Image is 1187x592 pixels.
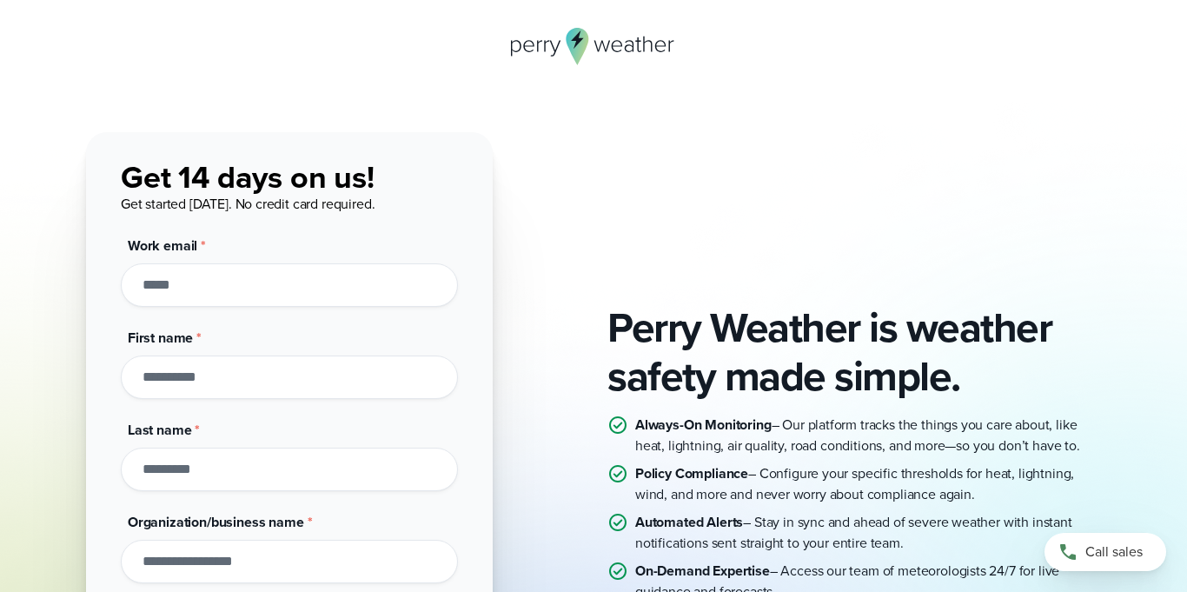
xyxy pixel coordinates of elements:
span: Get 14 days on us! [121,154,375,200]
h2: Perry Weather is weather safety made simple. [607,303,1101,401]
p: – Stay in sync and ahead of severe weather with instant notifications sent straight to your entir... [635,512,1101,554]
p: – Our platform tracks the things you care about, like heat, lightning, air quality, road conditio... [635,415,1101,456]
strong: Policy Compliance [635,463,748,483]
p: – Configure your specific thresholds for heat, lightning, wind, and more and never worry about co... [635,463,1101,505]
span: Last name [128,420,191,440]
span: Get started [DATE]. No credit card required. [121,194,375,214]
strong: On-Demand Expertise [635,561,770,581]
span: First name [128,328,193,348]
span: Call sales [1085,542,1143,562]
strong: Automated Alerts [635,512,743,532]
span: Work email [128,236,197,256]
span: Organization/business name [128,512,304,532]
a: Call sales [1044,533,1166,571]
strong: Always-On Monitoring [635,415,772,435]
